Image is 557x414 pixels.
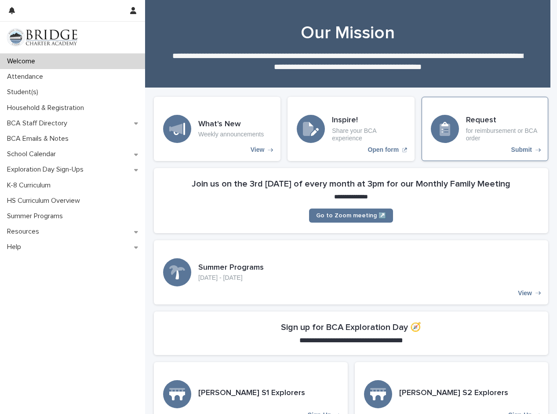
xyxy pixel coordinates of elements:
[466,116,539,125] h3: Request
[4,181,58,190] p: K-8 Curriculum
[4,88,45,96] p: Student(s)
[332,127,405,142] p: Share your BCA experience
[192,179,510,189] h2: Join us on the 3rd [DATE] of every month at 3pm for our Monthly Family Meeting
[4,212,70,220] p: Summer Programs
[4,119,74,128] p: BCA Staff Directory
[154,240,548,304] a: View
[198,388,305,398] h3: [PERSON_NAME] S1 Explorers
[399,388,508,398] h3: [PERSON_NAME] S2 Explorers
[332,116,405,125] h3: Inspire!
[4,73,50,81] p: Attendance
[281,322,421,333] h2: Sign up for BCA Exploration Day 🧭
[422,97,548,161] a: Submit
[251,146,265,154] p: View
[4,150,63,158] p: School Calendar
[511,146,532,154] p: Submit
[4,135,76,143] p: BCA Emails & Notes
[4,57,42,66] p: Welcome
[466,127,539,142] p: for reimbursement or BCA order
[316,212,386,219] span: Go to Zoom meeting ↗️
[198,263,264,273] h3: Summer Programs
[154,22,542,44] h1: Our Mission
[4,227,46,236] p: Resources
[198,131,264,138] p: Weekly announcements
[518,289,532,297] p: View
[4,104,91,112] p: Household & Registration
[368,146,399,154] p: Open form
[4,243,28,251] p: Help
[288,97,414,161] a: Open form
[4,165,91,174] p: Exploration Day Sign-Ups
[4,197,87,205] p: HS Curriculum Overview
[198,274,264,282] p: [DATE] - [DATE]
[309,209,393,223] a: Go to Zoom meeting ↗️
[7,29,77,46] img: V1C1m3IdTEidaUdm9Hs0
[198,120,264,129] h3: What's New
[154,97,280,161] a: View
